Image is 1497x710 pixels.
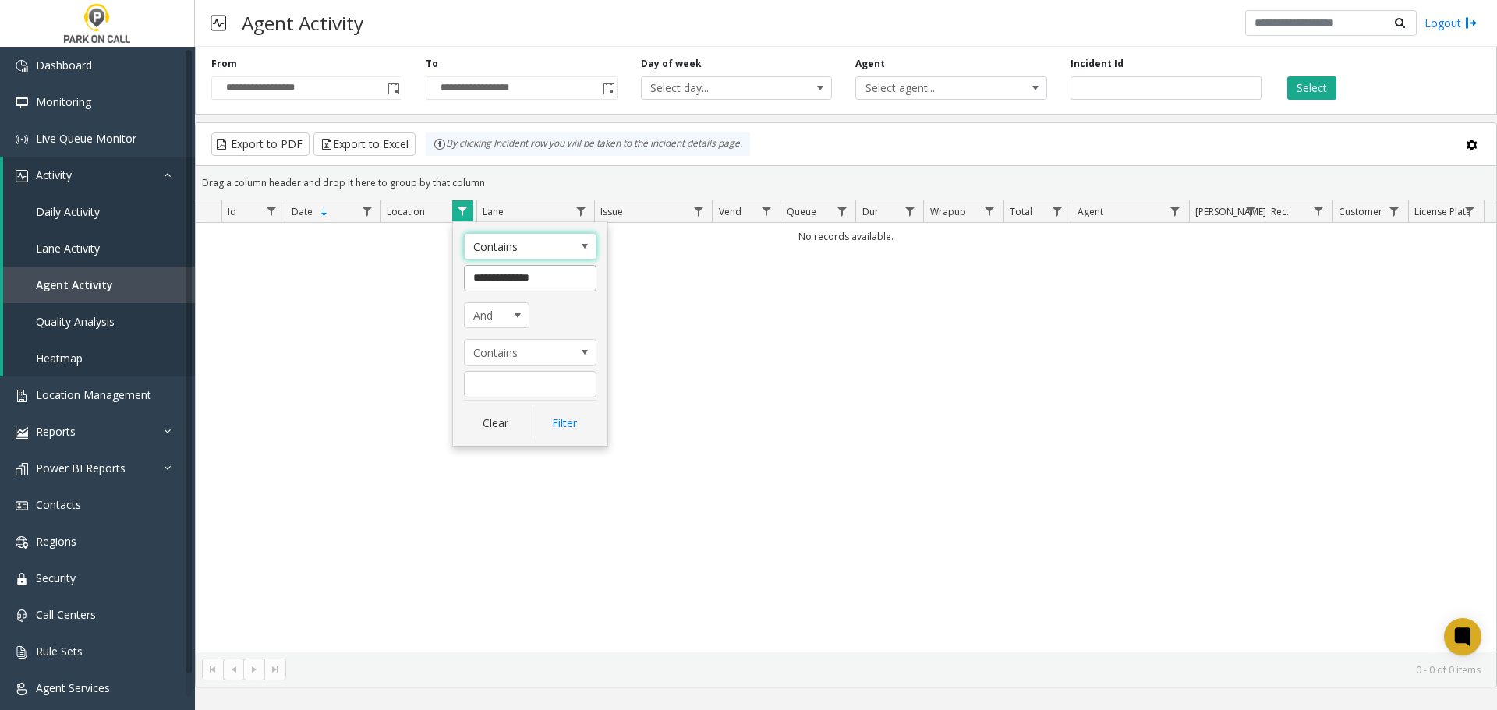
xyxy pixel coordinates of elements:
[318,206,331,218] span: Sortable
[688,200,709,221] a: Issue Filter Menu
[16,573,28,585] img: 'icon'
[856,77,1008,99] span: Select agent...
[36,387,151,402] span: Location Management
[1414,205,1471,218] span: License Plate
[36,131,136,146] span: Live Queue Monitor
[1424,15,1478,31] a: Logout
[1240,200,1262,221] a: Parker Filter Menu
[1071,57,1124,71] label: Incident Id
[465,303,516,328] span: And
[464,302,529,329] span: Location Filter Logic
[36,168,72,182] span: Activity
[16,60,28,72] img: 'icon'
[452,200,473,221] a: Location Filter Menu
[464,406,528,440] button: Clear
[292,205,313,218] span: Date
[862,205,879,218] span: Dur
[36,534,76,549] span: Regions
[260,200,281,221] a: Id Filter Menu
[211,57,237,71] label: From
[3,303,195,340] a: Quality Analysis
[36,351,83,366] span: Heatmap
[36,204,100,219] span: Daily Activity
[1465,15,1478,31] img: logout
[16,536,28,549] img: 'icon'
[3,230,195,267] a: Lane Activity
[464,339,596,366] span: Location Filter Operators
[756,200,777,221] a: Vend Filter Menu
[16,133,28,146] img: 'icon'
[1287,76,1336,100] button: Select
[36,497,81,512] span: Contacts
[464,233,596,260] span: Location Filter Operators
[831,200,852,221] a: Queue Filter Menu
[36,277,113,292] span: Agent Activity
[16,390,28,402] img: 'icon'
[313,132,416,156] button: Export to Excel
[196,169,1496,196] div: Drag a column header and drop it here to group by that column
[36,570,76,585] span: Security
[36,607,96,622] span: Call Centers
[36,58,92,72] span: Dashboard
[356,200,377,221] a: Date Filter Menu
[719,205,741,218] span: Vend
[36,314,115,329] span: Quality Analysis
[16,97,28,109] img: 'icon'
[979,200,1000,221] a: Wrapup Filter Menu
[641,57,702,71] label: Day of week
[483,205,504,218] span: Lane
[211,4,226,42] img: pageIcon
[1308,200,1329,221] a: Rec. Filter Menu
[1339,205,1382,218] span: Customer
[426,57,438,71] label: To
[600,205,623,218] span: Issue
[3,193,195,230] a: Daily Activity
[296,663,1481,676] kendo-pager-info: 0 - 0 of 0 items
[855,57,885,71] label: Agent
[930,205,966,218] span: Wrapup
[16,646,28,659] img: 'icon'
[16,500,28,512] img: 'icon'
[434,138,446,150] img: infoIcon.svg
[465,234,569,259] span: Contains
[36,644,83,659] span: Rule Sets
[228,205,236,218] span: Id
[234,4,371,42] h3: Agent Activity
[16,609,28,622] img: 'icon'
[384,77,402,99] span: Toggle popup
[3,267,195,303] a: Agent Activity
[426,132,750,156] div: By clicking Incident row you will be taken to the incident details page.
[36,94,91,109] span: Monitoring
[787,205,816,218] span: Queue
[899,200,920,221] a: Dur Filter Menu
[1384,200,1405,221] a: Customer Filter Menu
[642,77,794,99] span: Select day...
[570,200,591,221] a: Lane Filter Menu
[387,205,425,218] span: Location
[1078,205,1103,218] span: Agent
[1460,200,1481,221] a: License Plate Filter Menu
[600,77,617,99] span: Toggle popup
[16,426,28,439] img: 'icon'
[16,463,28,475] img: 'icon'
[36,680,110,695] span: Agent Services
[36,241,100,256] span: Lane Activity
[464,265,596,291] input: Location Filter
[3,340,195,376] a: Heatmap
[211,132,310,156] button: Export to PDF
[1010,205,1032,218] span: Total
[1165,200,1186,221] a: Agent Filter Menu
[36,424,76,439] span: Reports
[464,371,596,397] input: Location Filter
[3,157,195,193] a: Activity
[465,340,569,365] span: Contains
[1195,205,1266,218] span: [PERSON_NAME]
[16,170,28,182] img: 'icon'
[196,200,1496,652] div: Data table
[533,406,596,440] button: Filter
[16,683,28,695] img: 'icon'
[36,461,126,475] span: Power BI Reports
[1271,205,1289,218] span: Rec.
[196,223,1496,250] td: No records available.
[1046,200,1067,221] a: Total Filter Menu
